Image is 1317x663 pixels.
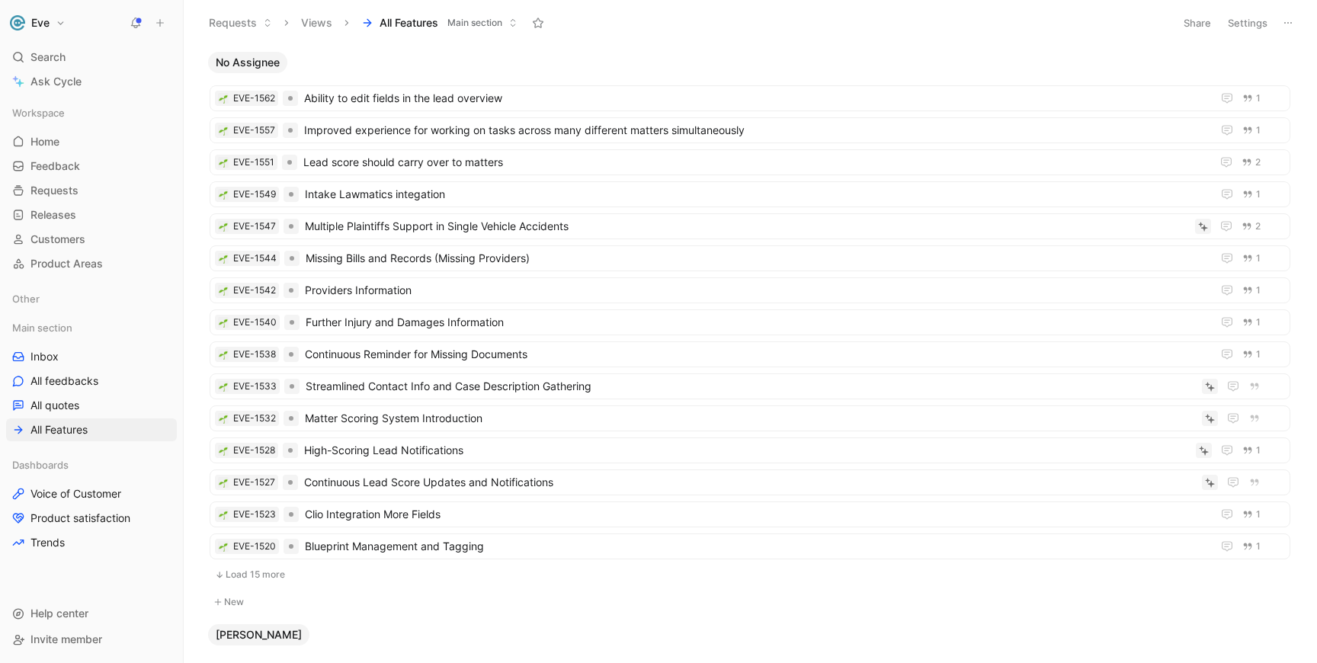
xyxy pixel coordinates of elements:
button: 1 [1239,314,1264,331]
div: Other [6,287,177,310]
span: 1 [1256,126,1261,135]
button: 🌱 [218,93,229,104]
div: DashboardsVoice of CustomerProduct satisfactionTrends [6,453,177,554]
button: 🌱 [218,477,229,488]
button: New [208,593,1292,611]
span: All Features [30,422,88,437]
span: Trends [30,535,65,550]
button: Load 15 more [210,565,1290,584]
div: EVE-1540 [233,315,277,330]
span: 2 [1255,222,1261,231]
img: 🌱 [219,479,228,488]
a: Trends [6,531,177,554]
div: EVE-1544 [233,251,277,266]
a: 🌱EVE-1532Matter Scoring System Introduction [210,405,1290,431]
button: 🌱 [218,381,229,392]
span: High-Scoring Lead Notifications [304,441,1190,460]
img: 🌱 [219,447,228,456]
a: 🌱EVE-1523Clio Integration More Fields1 [210,501,1290,527]
div: No AssigneeLoad 15 moreNew [202,52,1298,612]
span: All Features [380,15,438,30]
div: Help center [6,602,177,625]
div: EVE-1547 [233,219,276,234]
span: Workspace [12,105,65,120]
button: All FeaturesMain section [354,11,524,34]
button: 🌱 [218,413,229,424]
button: View actions [155,398,171,413]
div: EVE-1542 [233,283,276,298]
span: 2 [1255,158,1261,167]
span: No Assignee [216,55,280,70]
div: Other [6,287,177,315]
a: All feedbacks [6,370,177,392]
div: EVE-1551 [233,155,274,170]
span: Further Injury and Damages Information [306,313,1206,331]
div: EVE-1520 [233,539,276,554]
img: 🌱 [219,383,228,392]
span: Voice of Customer [30,486,121,501]
button: 1 [1239,346,1264,363]
button: 🌱 [218,125,229,136]
a: 🌱EVE-1540Further Injury and Damages Information1 [210,309,1290,335]
div: EVE-1528 [233,443,275,458]
button: Share [1177,12,1218,34]
a: Voice of Customer [6,482,177,505]
span: Requests [30,183,79,198]
button: View actions [155,535,171,550]
div: EVE-1523 [233,507,276,522]
a: All quotes [6,394,177,417]
button: 🌱 [218,157,229,168]
button: 🌱 [218,189,229,200]
a: 🌱EVE-1544Missing Bills and Records (Missing Providers)1 [210,245,1290,271]
a: All Features [6,418,177,441]
span: Missing Bills and Records (Missing Providers) [306,249,1206,267]
button: 1 [1239,282,1264,299]
button: View actions [155,511,171,526]
a: Product satisfaction [6,507,177,530]
button: 🌱 [218,349,229,360]
a: Customers [6,228,177,251]
button: View actions [155,349,171,364]
img: 🌱 [219,159,228,168]
div: EVE-1538 [233,347,276,362]
button: 1 [1239,250,1264,267]
a: Inbox [6,345,177,368]
span: 1 [1256,542,1261,551]
button: 🌱 [218,509,229,520]
button: 1 [1239,186,1264,203]
span: Customers [30,232,85,247]
span: Ask Cycle [30,72,82,91]
img: 🌱 [219,351,228,360]
button: 1 [1239,506,1264,523]
span: Product Areas [30,256,103,271]
a: 🌱EVE-1527Continuous Lead Score Updates and Notifications [210,469,1290,495]
a: 🌱EVE-1533Streamlined Contact Info and Case Description Gathering [210,373,1290,399]
button: [PERSON_NAME] [208,624,309,645]
a: Product Areas [6,252,177,275]
img: 🌱 [219,319,228,328]
span: Providers Information [305,281,1206,299]
span: [PERSON_NAME] [216,627,302,642]
button: 🌱 [218,285,229,296]
button: 1 [1239,538,1264,555]
span: Other [12,291,40,306]
span: Home [30,134,59,149]
div: 🌱 [218,221,229,232]
span: Ability to edit fields in the lead overview [304,89,1206,107]
span: 1 [1256,318,1261,327]
div: 🌱 [218,253,229,264]
a: Releases [6,203,177,226]
span: Blueprint Management and Tagging [305,537,1206,556]
a: 🌱EVE-1562Ability to edit fields in the lead overview1 [210,85,1290,111]
span: Feedback [30,159,80,174]
span: Main section [12,320,72,335]
span: 1 [1256,190,1261,199]
img: 🌱 [219,543,228,552]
